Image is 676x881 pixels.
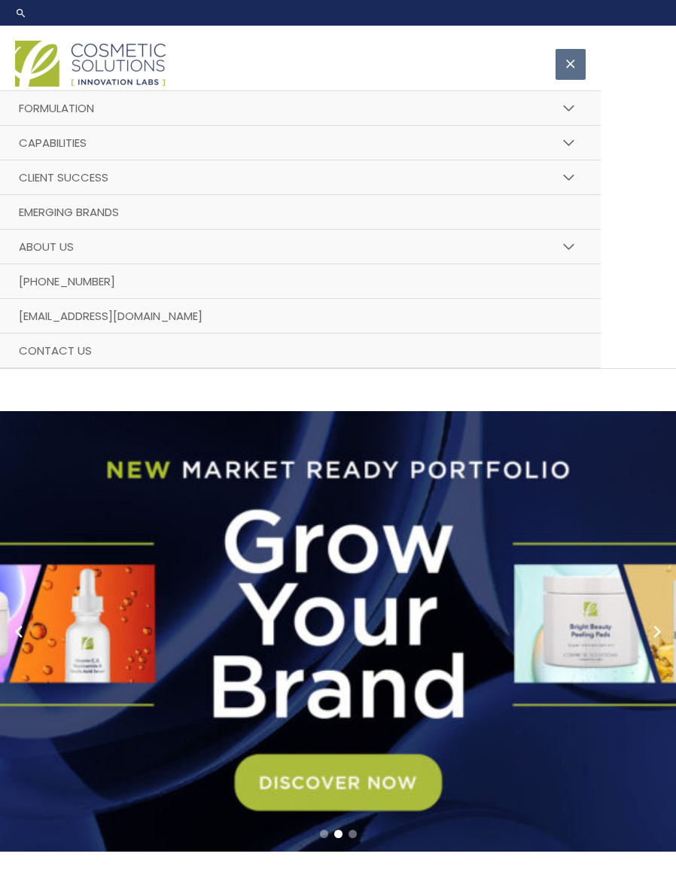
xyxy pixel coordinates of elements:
[553,229,586,265] button: Toggle menu
[19,100,94,116] span: Formulation
[334,830,343,838] span: Go to slide 2
[15,41,166,87] img: Cosmetic Solutions Logo
[19,273,115,289] span: [PHONE_NUMBER]
[553,90,586,127] button: Toggle menu
[19,239,74,255] span: About Us
[646,620,668,643] button: Next slide
[320,830,328,838] span: Go to slide 1
[19,308,202,324] span: [EMAIL_ADDRESS][DOMAIN_NAME]
[553,125,586,161] button: Toggle menu
[15,7,27,19] a: Search icon link
[19,135,87,151] span: Capabilities
[349,830,357,838] span: Go to slide 3
[19,169,108,185] span: Client Success
[19,204,119,220] span: Emerging Brands
[19,343,92,358] span: Contact Us
[8,620,30,643] button: Previous slide
[553,160,586,196] button: Toggle menu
